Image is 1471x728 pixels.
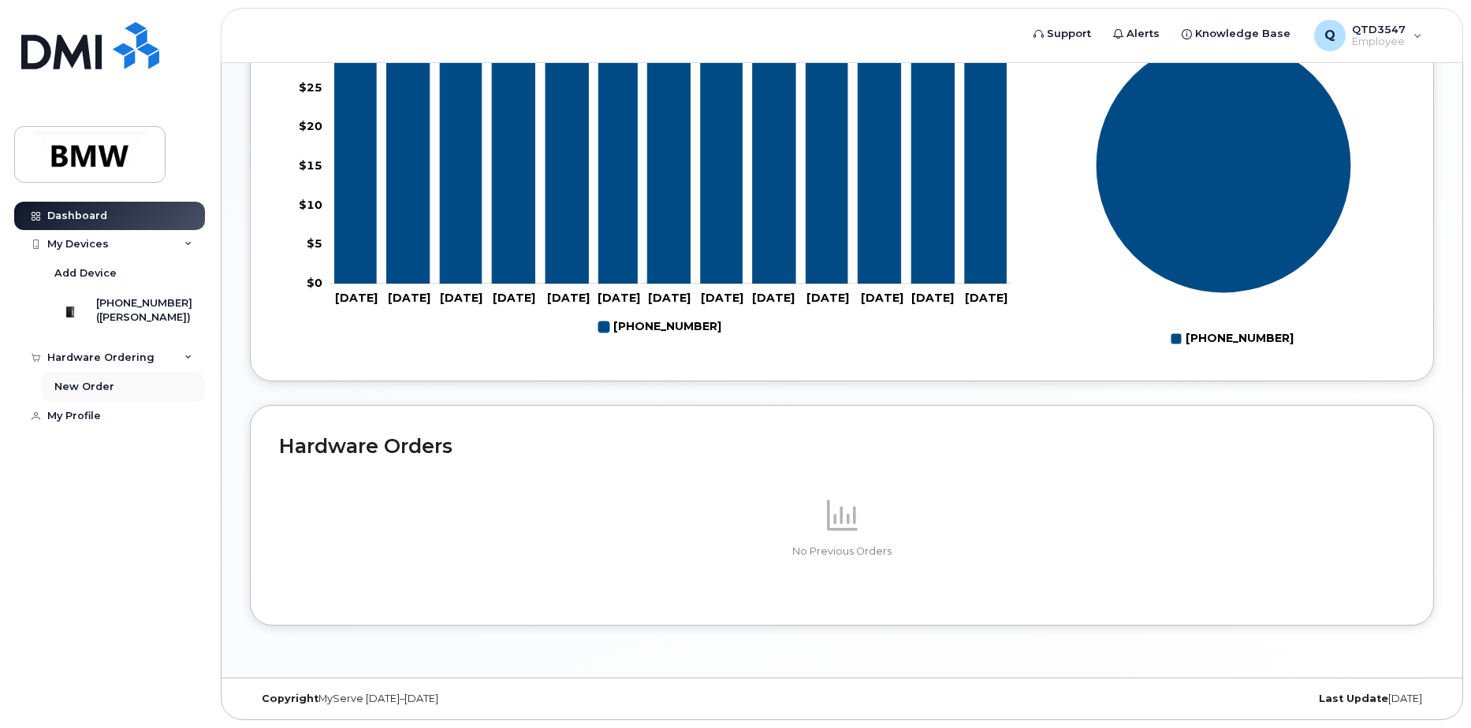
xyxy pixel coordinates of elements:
strong: Last Update [1319,693,1388,704]
tspan: $5 [307,236,322,251]
tspan: [DATE] [701,291,743,305]
tspan: [DATE] [388,291,430,305]
span: Alerts [1127,26,1160,42]
tspan: $15 [299,158,322,173]
span: Knowledge Base [1195,26,1290,42]
span: QTD3547 [1352,23,1406,35]
tspan: [DATE] [911,291,954,305]
a: Support [1022,18,1102,50]
tspan: [DATE] [965,291,1007,305]
div: MyServe [DATE]–[DATE] [250,693,645,705]
g: Chart [299,2,1011,340]
g: 864-310-5363 [598,314,721,340]
span: Support [1047,26,1091,42]
a: Alerts [1102,18,1171,50]
tspan: $10 [299,197,322,211]
strong: Copyright [262,693,318,704]
span: Q [1324,26,1335,45]
tspan: [DATE] [493,291,535,305]
p: No Previous Orders [279,544,1405,559]
tspan: [DATE] [648,291,691,305]
tspan: [DATE] [547,291,590,305]
tspan: $0 [307,276,322,290]
tspan: $20 [299,119,322,133]
g: Legend [1171,325,1294,352]
iframe: Messenger Launcher [1402,659,1459,716]
tspan: $25 [299,80,322,94]
a: Knowledge Base [1171,18,1302,50]
g: Series [1096,37,1352,293]
tspan: [DATE] [806,291,849,305]
div: QTD3547 [1303,20,1433,51]
g: 864-310-5363 [335,46,1007,284]
tspan: [DATE] [598,291,640,305]
g: Legend [598,314,721,340]
tspan: [DATE] [752,291,795,305]
span: Employee [1352,35,1406,48]
tspan: [DATE] [861,291,903,305]
tspan: [DATE] [440,291,482,305]
h2: Hardware Orders [279,434,1405,458]
tspan: [DATE] [335,291,378,305]
div: [DATE] [1039,693,1434,705]
g: Chart [1096,37,1352,351]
